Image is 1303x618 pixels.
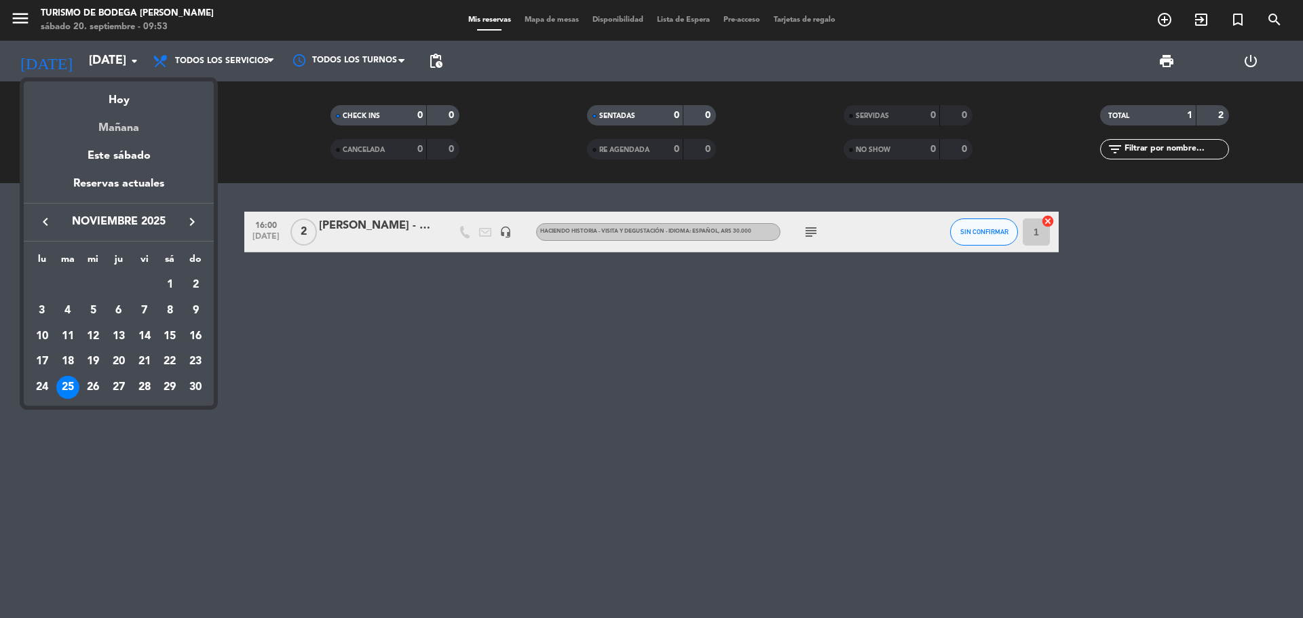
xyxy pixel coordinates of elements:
td: 19 de noviembre de 2025 [80,349,106,374]
td: 14 de noviembre de 2025 [132,324,157,349]
div: 12 [81,325,105,348]
div: 3 [31,299,54,322]
th: jueves [106,252,132,273]
div: 6 [107,299,130,322]
div: 15 [158,325,181,348]
div: 18 [56,350,79,373]
div: 14 [133,325,156,348]
td: 9 de noviembre de 2025 [183,298,208,324]
th: domingo [183,252,208,273]
div: 29 [158,376,181,399]
th: martes [55,252,81,273]
td: 30 de noviembre de 2025 [183,374,208,400]
div: 30 [184,376,207,399]
td: 5 de noviembre de 2025 [80,298,106,324]
td: 18 de noviembre de 2025 [55,349,81,374]
th: sábado [157,252,183,273]
i: keyboard_arrow_right [184,214,200,230]
td: 13 de noviembre de 2025 [106,324,132,349]
i: keyboard_arrow_left [37,214,54,230]
div: Reservas actuales [24,175,214,203]
div: 7 [133,299,156,322]
th: miércoles [80,252,106,273]
div: 1 [158,273,181,296]
td: 6 de noviembre de 2025 [106,298,132,324]
div: 4 [56,299,79,322]
div: 26 [81,376,105,399]
button: keyboard_arrow_right [180,213,204,231]
div: 22 [158,350,181,373]
td: 25 de noviembre de 2025 [55,374,81,400]
td: 8 de noviembre de 2025 [157,298,183,324]
td: 15 de noviembre de 2025 [157,324,183,349]
td: 23 de noviembre de 2025 [183,349,208,374]
td: NOV. [29,272,157,298]
td: 11 de noviembre de 2025 [55,324,81,349]
div: 21 [133,350,156,373]
div: 23 [184,350,207,373]
div: 19 [81,350,105,373]
div: 5 [81,299,105,322]
td: 26 de noviembre de 2025 [80,374,106,400]
td: 16 de noviembre de 2025 [183,324,208,349]
div: 13 [107,325,130,348]
th: viernes [132,252,157,273]
td: 3 de noviembre de 2025 [29,298,55,324]
div: 8 [158,299,181,322]
td: 10 de noviembre de 2025 [29,324,55,349]
div: 16 [184,325,207,348]
div: 11 [56,325,79,348]
div: Este sábado [24,137,214,175]
td: 29 de noviembre de 2025 [157,374,183,400]
td: 28 de noviembre de 2025 [132,374,157,400]
button: keyboard_arrow_left [33,213,58,231]
td: 12 de noviembre de 2025 [80,324,106,349]
td: 24 de noviembre de 2025 [29,374,55,400]
td: 4 de noviembre de 2025 [55,298,81,324]
div: Hoy [24,81,214,109]
div: 2 [184,273,207,296]
div: Mañana [24,109,214,137]
td: 7 de noviembre de 2025 [132,298,157,324]
div: 20 [107,350,130,373]
div: 9 [184,299,207,322]
td: 22 de noviembre de 2025 [157,349,183,374]
div: 25 [56,376,79,399]
th: lunes [29,252,55,273]
td: 1 de noviembre de 2025 [157,272,183,298]
td: 21 de noviembre de 2025 [132,349,157,374]
span: noviembre 2025 [58,213,180,231]
td: 2 de noviembre de 2025 [183,272,208,298]
td: 17 de noviembre de 2025 [29,349,55,374]
div: 28 [133,376,156,399]
td: 27 de noviembre de 2025 [106,374,132,400]
div: 17 [31,350,54,373]
td: 20 de noviembre de 2025 [106,349,132,374]
div: 10 [31,325,54,348]
div: 27 [107,376,130,399]
div: 24 [31,376,54,399]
